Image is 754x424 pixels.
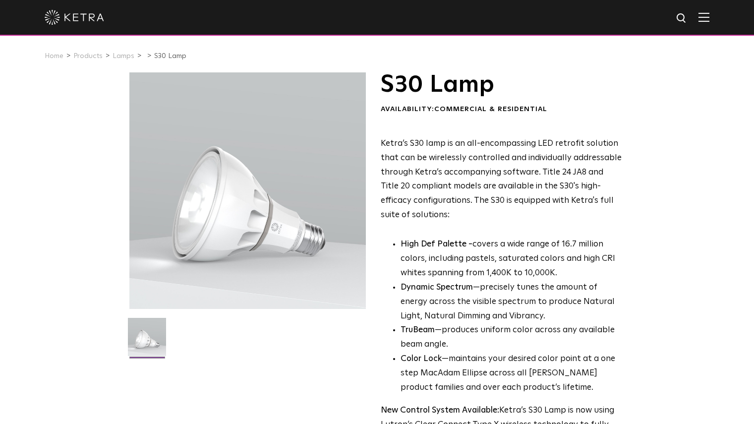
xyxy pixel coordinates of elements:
[401,281,622,324] li: —precisely tunes the amount of energy across the visible spectrum to produce Natural Light, Natur...
[154,53,186,60] a: S30 Lamp
[698,12,709,22] img: Hamburger%20Nav.svg
[381,105,622,115] div: Availability:
[676,12,688,25] img: search icon
[401,352,622,395] li: —maintains your desired color point at a one step MacAdam Ellipse across all [PERSON_NAME] produc...
[401,326,435,334] strong: TruBeam
[401,355,442,363] strong: Color Lock
[401,283,473,292] strong: Dynamic Spectrum
[45,53,63,60] a: Home
[113,53,134,60] a: Lamps
[381,72,622,97] h1: S30 Lamp
[381,139,622,219] span: Ketra’s S30 lamp is an all-encompassing LED retrofit solution that can be wirelessly controlled a...
[401,238,622,281] p: covers a wide range of 16.7 million colors, including pastels, saturated colors and high CRI whit...
[128,318,166,363] img: S30-Lamp-Edison-2021-Web-Square
[381,406,499,415] strong: New Control System Available:
[434,106,547,113] span: Commercial & Residential
[401,323,622,352] li: —produces uniform color across any available beam angle.
[45,10,104,25] img: ketra-logo-2019-white
[73,53,103,60] a: Products
[401,240,472,248] strong: High Def Palette -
